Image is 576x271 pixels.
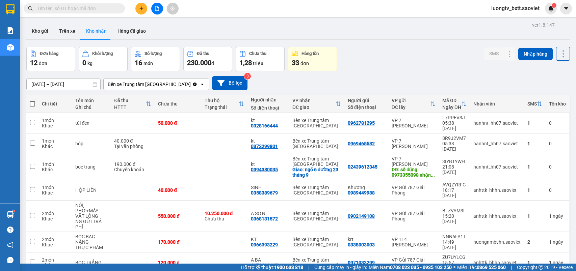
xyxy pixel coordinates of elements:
[75,234,107,245] div: BỌC BẠC NẶNG
[27,79,100,90] input: Select a date range.
[244,73,251,80] sup: 3
[388,95,439,113] th: Toggle SortBy
[251,161,285,167] div: kt
[158,101,198,107] div: Chưa thu
[28,6,33,11] span: search
[42,257,69,263] div: 2 món
[192,82,198,87] svg: Clear value
[37,5,117,12] input: Tìm tên, số ĐT hoặc mã đơn
[135,59,142,67] span: 16
[75,141,107,146] div: hôp
[524,95,546,113] th: Toggle SortBy
[442,234,467,239] div: NNN6FA1T
[292,138,341,149] div: Bến xe Trung tâm [GEOGRAPHIC_DATA]
[114,138,151,144] div: 40.000 đ
[292,156,341,167] div: Bến xe Trung tâm [GEOGRAPHIC_DATA]
[473,141,521,146] div: hanhnt_hh07.saoviet
[114,104,146,110] div: HTTT
[236,47,285,71] button: Chưa thu1,28 triệu
[42,242,69,247] div: Khác
[549,141,566,146] div: 0
[442,260,467,271] div: 15:57 [DATE]
[75,98,107,103] div: Tên món
[200,82,205,87] svg: open
[145,51,162,56] div: Số lượng
[40,51,58,56] div: Đơn hàng
[155,6,159,11] span: file-add
[251,123,278,128] div: 0328166444
[81,23,112,39] button: Kho nhận
[7,257,14,263] span: message
[42,167,69,172] div: Khác
[348,213,375,219] div: 0902149108
[7,242,14,248] span: notification
[42,118,69,123] div: 1 món
[442,120,467,131] div: 05:38 [DATE]
[549,101,566,107] div: Tồn kho
[92,51,113,56] div: Khối lượng
[205,211,244,216] div: 10.250.000 đ
[548,5,554,11] img: icon-new-feature
[511,264,512,271] span: |
[13,210,15,212] sup: 1
[6,4,15,14] img: logo-vxr
[251,167,278,172] div: 0394380035
[392,138,436,149] div: VP 7 [PERSON_NAME]
[539,265,543,270] span: copyright
[158,187,198,193] div: 40.000 đ
[251,216,278,221] div: 0368131572
[473,164,521,170] div: hanhnt_hh07.saoviet
[42,237,69,242] div: 2 món
[75,164,107,170] div: boc trang
[549,239,566,245] div: 1
[75,203,107,219] div: NỒI PHỞ+MÁY VẶT LÔNG
[42,185,69,190] div: 1 món
[292,118,341,128] div: Bến xe Trung tâm [GEOGRAPHIC_DATA]
[392,156,436,167] div: VP 7 [PERSON_NAME]
[42,101,69,107] div: Chi tiết
[348,120,375,126] div: 0962781295
[251,257,285,263] div: A BA
[7,27,14,34] img: solution-icon
[143,61,153,66] span: món
[111,95,155,113] th: Toggle SortBy
[42,263,69,268] div: Khác
[241,264,303,271] span: Hỗ trợ kỹ thuật:
[473,101,521,107] div: Nhân viên
[253,61,263,66] span: triệu
[205,104,239,110] div: Trạng thái
[114,167,151,172] div: Chuyển khoản
[197,51,209,56] div: Đã thu
[442,141,467,152] div: 05:33 [DATE]
[302,51,319,56] div: Hàng tồn
[549,213,566,219] div: 1
[392,257,436,268] div: VP Gửi 787 Giải Phóng
[7,211,14,218] img: warehouse-icon
[42,216,69,221] div: Khác
[42,138,69,144] div: 1 món
[549,120,566,126] div: 0
[486,4,545,12] span: luongtv_bxtt.saoviet
[442,239,467,250] div: 14:49 [DATE]
[158,120,198,126] div: 50.000 đ
[392,167,436,178] div: DĐ: số đúng 0973355098 nhận vp lào cai guuiwr xe 9898
[549,187,566,193] div: 0
[392,104,430,110] div: ĐC lấy
[205,98,239,103] div: Thu hộ
[553,213,563,219] span: ngày
[288,47,337,71] button: Hàng tồn33đơn
[170,6,175,11] span: aim
[75,187,107,193] div: HỘP LIỀN
[183,47,232,71] button: Đã thu230.000đ
[392,211,436,221] div: VP Gửi 787 Giải Phóng
[369,264,452,271] span: Miền Nam
[30,59,37,67] span: 12
[42,123,69,128] div: Khác
[442,98,461,103] div: Mã GD
[442,182,467,187] div: AVQZYRFG
[274,265,303,270] strong: 1900 633 818
[75,219,107,230] div: NG GỬI TRẢ PHÍ
[348,237,385,242] div: krt
[158,239,198,245] div: 170.000 đ
[527,120,542,126] div: 1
